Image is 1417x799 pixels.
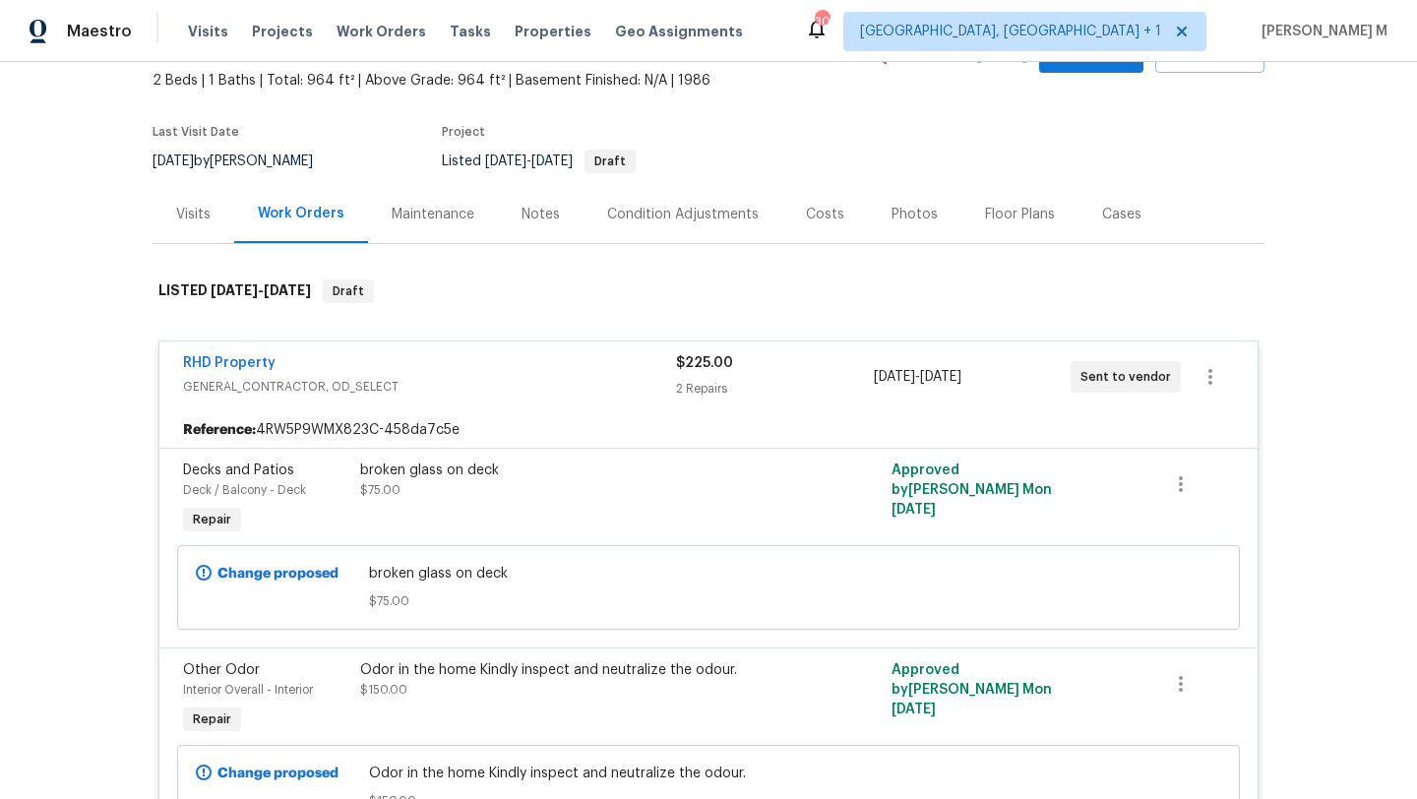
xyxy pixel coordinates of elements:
div: broken glass on deck [360,461,791,480]
h6: LISTED [158,279,311,303]
a: RHD Property [183,356,276,370]
span: [DATE] [892,503,936,517]
div: Floor Plans [985,205,1055,224]
b: Change proposed [217,767,339,780]
span: Projects [252,22,313,41]
span: Maestro [67,22,132,41]
b: Reference: [183,420,256,440]
span: [DATE] [531,154,573,168]
div: Photos [892,205,938,224]
div: 30 [815,12,829,31]
span: Geo Assignments [615,22,743,41]
span: Tasks [450,25,491,38]
span: Deck / Balcony - Deck [183,484,306,496]
b: Change proposed [217,567,339,581]
span: Properties [515,22,591,41]
div: Odor in the home Kindly inspect and neutralize the odour. [360,660,791,680]
div: by [PERSON_NAME] [153,150,337,173]
span: broken glass on deck [369,564,1049,584]
span: $75.00 [360,484,400,496]
span: Approved by [PERSON_NAME] M on [892,463,1052,517]
span: [DATE] [874,370,915,384]
span: $150.00 [360,684,407,696]
div: Maintenance [392,205,474,224]
div: 4RW5P9WMX823C-458da7c5e [159,412,1258,448]
span: [DATE] [920,370,961,384]
span: Approved by [PERSON_NAME] M on [892,663,1052,716]
div: Notes [522,205,560,224]
span: Last Visit Date [153,126,239,138]
span: [DATE] [264,283,311,297]
span: [DATE] [211,283,258,297]
span: Visits [188,22,228,41]
div: Work Orders [258,204,344,223]
span: - [485,154,573,168]
span: [PERSON_NAME] M [1254,22,1387,41]
span: 2 Beds | 1 Baths | Total: 964 ft² | Above Grade: 964 ft² | Basement Finished: N/A | 1986 [153,71,866,91]
div: Condition Adjustments [607,205,759,224]
div: LISTED [DATE]-[DATE]Draft [153,260,1264,323]
span: - [874,367,961,387]
span: Decks and Patios [183,463,294,477]
span: - [211,283,311,297]
span: Project [442,126,485,138]
span: Draft [325,281,372,301]
span: Work Orders [337,22,426,41]
span: [GEOGRAPHIC_DATA], [GEOGRAPHIC_DATA] + 1 [860,22,1161,41]
span: Repair [185,510,239,529]
span: Interior Overall - Interior [183,684,313,696]
span: GENERAL_CONTRACTOR, OD_SELECT [183,377,676,397]
span: Draft [586,155,634,167]
span: Listed [442,154,636,168]
span: Odor in the home Kindly inspect and neutralize the odour. [369,764,1049,783]
div: Visits [176,205,211,224]
span: Repair [185,709,239,729]
div: Cases [1102,205,1141,224]
span: $225.00 [676,356,733,370]
span: [DATE] [892,703,936,716]
span: [DATE] [153,154,194,168]
span: Sent to vendor [1080,367,1179,387]
div: Costs [806,205,844,224]
span: $75.00 [369,591,1049,611]
span: [DATE] [485,154,526,168]
div: 2 Repairs [676,379,873,399]
span: Other Odor [183,663,260,677]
